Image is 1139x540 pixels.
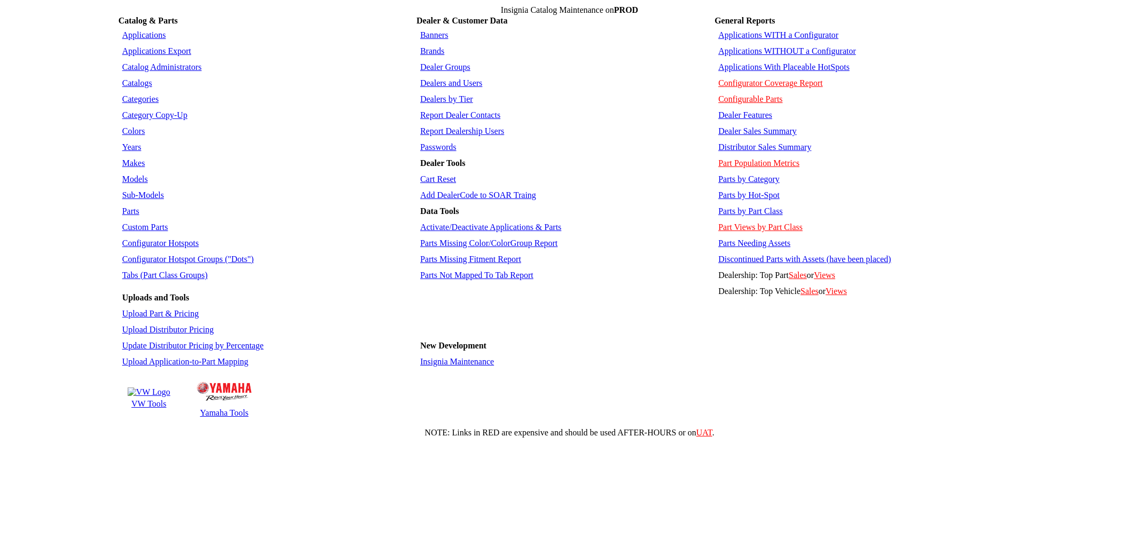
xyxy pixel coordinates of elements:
a: Sales [789,271,807,280]
td: Yamaha Tools [197,408,252,418]
a: Insignia Maintenance [420,357,494,366]
a: Dealers and Users [420,78,482,88]
a: Add DealerCode to SOAR Traing [420,190,536,200]
a: Sales [800,287,819,296]
a: Categories [122,94,159,104]
a: Parts Missing Color/ColorGroup Report [420,239,557,248]
a: Configurable Parts [718,94,782,104]
a: Report Dealership Users [420,126,504,136]
a: Parts by Category [718,174,780,184]
a: Parts by Hot-Spot [718,190,780,200]
a: Applications Export [122,46,191,55]
a: Dealers by Tier [420,94,473,104]
td: Insignia Catalog Maintenance on [119,5,1021,15]
div: NOTE: Links in RED are expensive and should be used AFTER-HOURS or on . [4,428,1135,438]
a: Parts Needing Assets [718,239,790,248]
a: Part Views by Part Class [718,223,803,232]
a: Custom Parts [122,223,168,232]
a: Views [826,287,847,296]
a: Discontinued Parts with Assets (have been placed) [718,255,891,264]
a: Years [122,142,142,152]
a: Upload Distributor Pricing [122,325,214,334]
b: Dealer Tools [420,158,466,168]
a: Views [814,271,835,280]
a: Applications WITHOUT a Configurator [718,46,856,55]
b: Uploads and Tools [122,293,189,302]
a: Upload Application-to-Part Mapping [122,357,248,366]
a: Parts by Part Class [718,207,782,216]
a: Applications WITH a Configurator [718,30,838,39]
a: Category Copy-Up [122,110,187,120]
a: Parts [122,207,139,216]
td: VW Tools [127,399,171,409]
a: Catalog Administrators [122,62,202,72]
span: PROD [614,5,638,14]
a: Configurator Hotspots [122,239,199,248]
b: General Reports [714,16,775,25]
a: Dealer Features [718,110,772,120]
a: Cart Reset [420,174,456,184]
a: Report Dealer Contacts [420,110,500,120]
a: Part Population Metrics [718,158,799,168]
a: VW Logo VW Tools [126,386,172,410]
a: Banners [420,30,448,39]
td: Dealership: Top Part or [716,268,1019,283]
img: Yamaha Logo [197,382,252,401]
a: Passwords [420,142,457,152]
td: Dealership: Top Vehicle or [716,284,1019,299]
a: UAT [696,428,712,437]
b: Dealer & Customer Data [417,16,507,25]
a: Colors [122,126,145,136]
img: VW Logo [128,387,170,397]
a: Configurator Coverage Report [718,78,823,88]
a: Distributor Sales Summary [718,142,811,152]
a: Applications With Placeable HotSpots [718,62,850,72]
a: Dealer Groups [420,62,470,72]
a: Activate/Deactivate Applications & Parts [420,223,561,232]
a: Configurator Hotspot Groups ("Dots") [122,255,254,264]
b: Data Tools [420,207,459,216]
a: Update Distributor Pricing by Percentage [122,341,264,350]
b: Catalog & Parts [119,16,178,25]
a: Upload Part & Pricing [122,309,199,318]
b: New Development [420,341,486,350]
a: Parts Not Mapped To Tab Report [420,271,533,280]
a: Yamaha Logo Yamaha Tools [195,377,253,419]
a: Catalogs [122,78,152,88]
a: Dealer Sales Summary [718,126,797,136]
a: Parts Missing Fitment Report [420,255,521,264]
a: Sub-Models [122,190,164,200]
a: Models [122,174,148,184]
a: Brands [420,46,444,55]
a: Applications [122,30,166,39]
a: Makes [122,158,145,168]
a: Tabs (Part Class Groups) [122,271,208,280]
